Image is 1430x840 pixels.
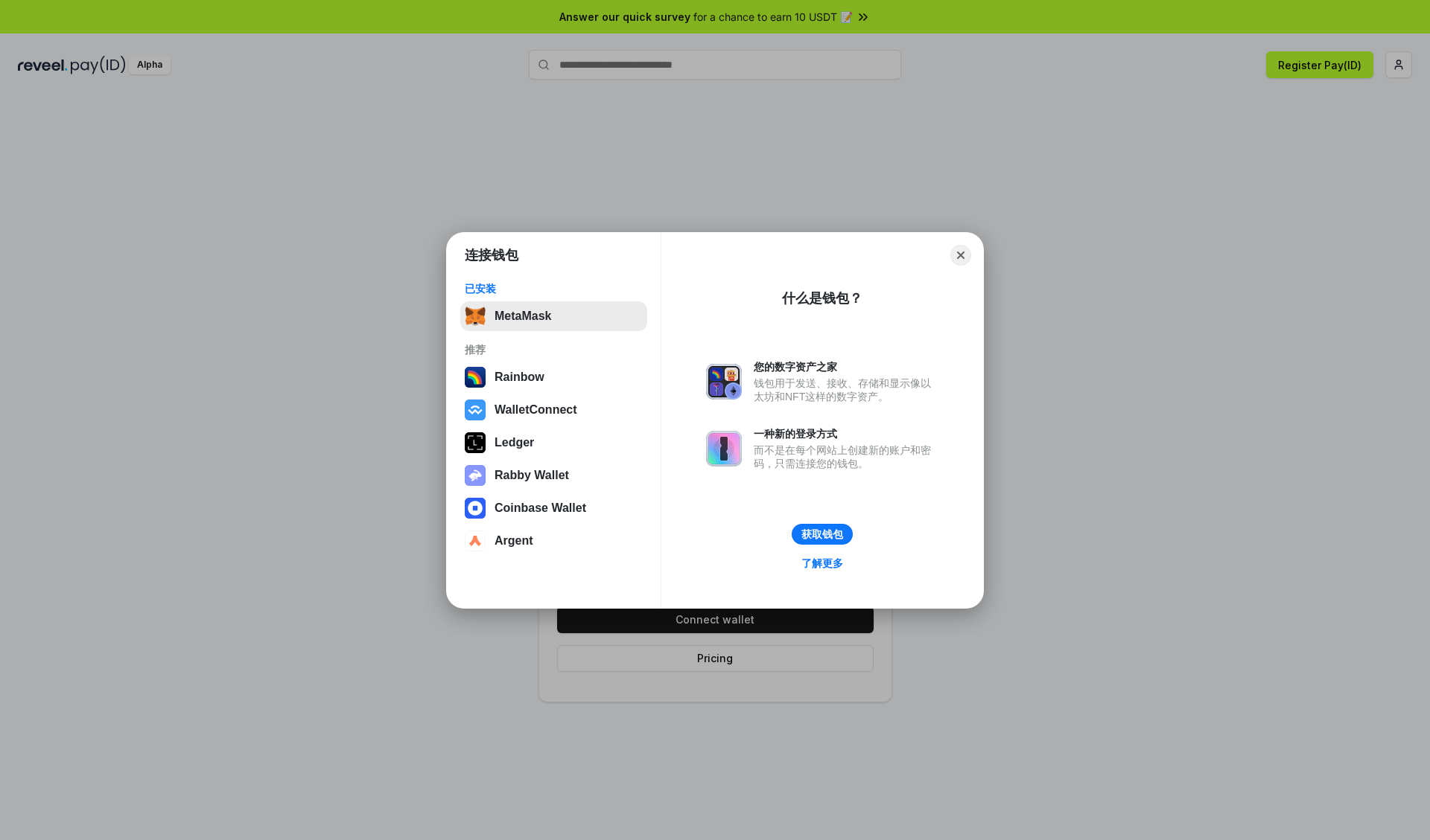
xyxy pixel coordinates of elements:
[465,343,643,356] div: 推荐
[460,395,647,425] button: WalletConnect
[465,465,486,486] img: svg+xml,%3Csvg%20xmlns%3D%22http%3A%2F%2Fwww.w3.org%2F2000%2Fsvg%22%20fill%3D%22none%22%20viewBox...
[754,360,938,373] div: 您的数字资产之家
[465,282,643,295] div: 已安装
[754,376,938,403] div: 钱包用于发送、接收、存储和显示像以太坊和NFT这样的数字资产。
[465,498,486,519] img: svg+xml,%3Csvg%20width%3D%2228%22%20height%3D%2228%22%20viewBox%3D%220%200%2028%2028%22%20fill%3D...
[495,501,586,515] div: Coinbase Wallet
[460,428,647,458] button: Ledger
[792,554,852,573] a: 了解更多
[465,367,486,388] img: svg+xml,%3Csvg%20width%3D%22120%22%20height%3D%22120%22%20viewBox%3D%220%200%20120%20120%22%20fil...
[460,301,647,331] button: MetaMask
[706,431,742,467] img: svg+xml,%3Csvg%20xmlns%3D%22http%3A%2F%2Fwww.w3.org%2F2000%2Fsvg%22%20fill%3D%22none%22%20viewBox...
[754,427,938,440] div: 一种新的登录方式
[495,403,577,417] div: WalletConnect
[495,469,569,482] div: Rabby Wallet
[495,534,533,548] div: Argent
[460,526,647,556] button: Argent
[801,528,843,541] div: 获取钱包
[460,493,647,523] button: Coinbase Wallet
[460,461,647,490] button: Rabby Wallet
[706,364,742,400] img: svg+xml,%3Csvg%20xmlns%3D%22http%3A%2F%2Fwww.w3.org%2F2000%2Fsvg%22%20fill%3D%22none%22%20viewBox...
[754,443,938,470] div: 而不是在每个网站上创建新的账户和密码，只需连接您的钱包。
[792,524,853,545] button: 获取钱包
[465,530,486,551] img: svg+xml,%3Csvg%20width%3D%2228%22%20height%3D%2228%22%20viewBox%3D%220%200%2028%2028%22%20fill%3D...
[782,289,862,307] div: 什么是钱包？
[801,557,843,570] div: 了解更多
[465,306,486,327] img: svg+xml,%3Csvg%20fill%3D%22none%22%20height%3D%2233%22%20viewBox%3D%220%200%2035%2033%22%20width%...
[465,432,486,453] img: svg+xml,%3Csvg%20xmlns%3D%22http%3A%2F%2Fwww.w3.org%2F2000%2Fsvg%22%20width%3D%2228%22%20height%3...
[495,436,534,449] div: Ledger
[495,310,551,323] div: MetaMask
[465,246,518,264] h1: 连接钱包
[465,400,486,420] img: svg+xml,%3Csvg%20width%3D%2228%22%20height%3D%2228%22%20viewBox%3D%220%200%2028%2028%22%20fill%3D...
[495,371,544,384] div: Rainbow
[950,245,971,266] button: Close
[460,362,647,392] button: Rainbow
